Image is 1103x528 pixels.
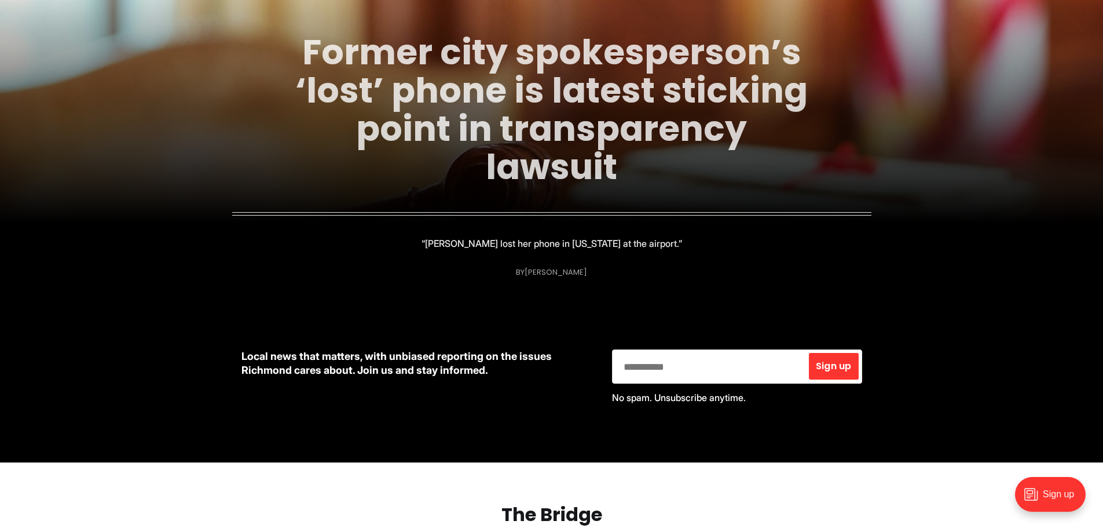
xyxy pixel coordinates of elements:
div: By [516,268,587,276]
span: No spam. Unsubscribe anytime. [612,392,746,403]
button: Sign up [809,353,858,380]
iframe: portal-trigger [1005,471,1103,528]
p: Local news that matters, with unbiased reporting on the issues Richmond cares about. Join us and ... [241,349,593,377]
a: Former city spokesperson’s ‘lost’ phone is latest sticking point in transparency lawsuit [295,28,808,191]
a: [PERSON_NAME] [525,267,587,278]
h2: The Bridge [19,504,1084,526]
p: “[PERSON_NAME] lost her phone in [US_STATE] at the airport.” [422,235,682,252]
span: Sign up [816,362,851,371]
